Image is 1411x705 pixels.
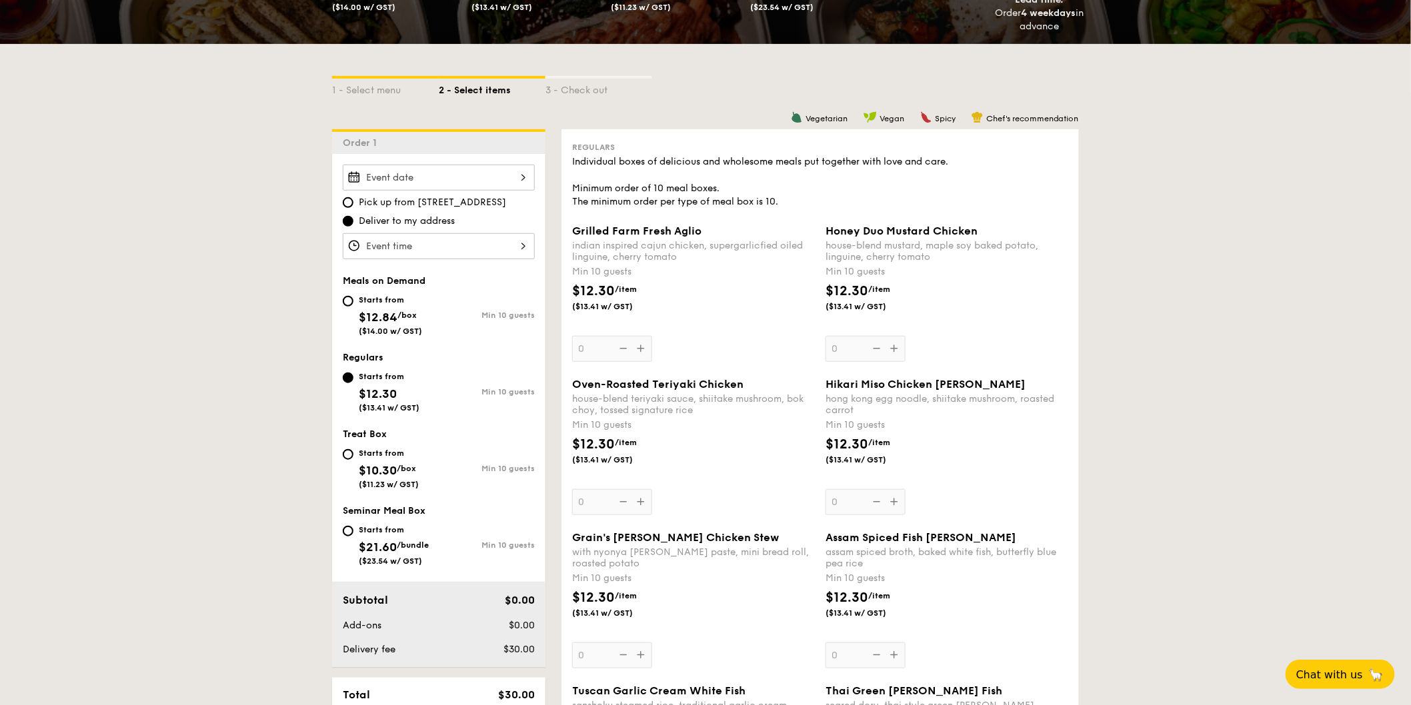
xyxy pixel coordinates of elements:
[1286,660,1395,689] button: Chat with us🦙
[826,393,1068,416] div: hong kong egg noodle, shiitake mushroom, roasted carrot
[359,386,397,401] span: $12.30
[332,79,439,97] div: 1 - Select menu
[572,418,815,432] div: Min 10 guests
[505,594,535,606] span: $0.00
[572,393,815,416] div: house-blend teriyaki sauce, shiitake mushroom, bok choy, tossed signature rice
[572,301,663,312] span: ($13.41 w/ GST)
[343,137,382,149] span: Order 1
[572,155,1068,209] div: Individual boxes of delicious and wholesome meals put together with love and care. Minimum order ...
[471,3,532,12] span: ($13.41 w/ GST)
[826,283,868,299] span: $12.30
[611,3,671,12] span: ($11.23 w/ GST)
[397,464,416,473] span: /box
[572,143,615,152] span: Regulars
[439,464,535,473] div: Min 10 guests
[1022,7,1076,19] strong: 4 weekdays
[359,480,419,489] span: ($11.23 w/ GST)
[750,3,814,12] span: ($23.54 w/ GST)
[826,572,1068,585] div: Min 10 guests
[343,233,535,259] input: Event time
[615,285,637,294] span: /item
[1296,668,1363,681] span: Chat with us
[826,265,1068,279] div: Min 10 guests
[439,79,545,97] div: 2 - Select items
[920,111,932,123] img: icon-spicy.37a8142b.svg
[359,540,397,554] span: $21.60
[509,620,535,631] span: $0.00
[343,620,381,631] span: Add-ons
[791,111,803,123] img: icon-vegetarian.fe4039eb.svg
[572,684,746,697] span: Tuscan Garlic Cream White Fish
[868,438,890,447] span: /item
[826,590,868,606] span: $12.30
[343,352,383,363] span: Regulars
[826,301,916,312] span: ($13.41 w/ GST)
[359,371,419,382] div: Starts from
[498,688,535,701] span: $30.00
[503,644,535,655] span: $30.00
[572,225,701,237] span: Grilled Farm Fresh Aglio
[343,594,388,606] span: Subtotal
[343,526,353,536] input: Starts from$21.60/bundle($23.54 w/ GST)Min 10 guests
[572,608,663,618] span: ($13.41 w/ GST)
[572,240,815,263] div: indian inspired cajun chicken, supergarlicfied oiled linguine, cherry tomato
[935,114,956,123] span: Spicy
[359,403,419,412] span: ($13.41 w/ GST)
[572,531,779,544] span: Grain's [PERSON_NAME] Chicken Stew
[572,572,815,585] div: Min 10 guests
[572,436,615,452] span: $12.30
[343,296,353,307] input: Starts from$12.84/box($14.00 w/ GST)Min 10 guests
[359,215,455,228] span: Deliver to my address
[343,449,353,460] input: Starts from$10.30/box($11.23 w/ GST)Min 10 guests
[359,295,422,305] div: Starts from
[826,546,1068,569] div: assam spiced broth, baked white fish, butterfly blue pea rice
[343,372,353,383] input: Starts from$12.30($13.41 w/ GST)Min 10 guests
[545,79,652,97] div: 3 - Check out
[343,275,425,287] span: Meals on Demand
[972,111,984,123] img: icon-chef-hat.a58ddaea.svg
[572,378,744,390] span: Oven-Roasted Teriyaki Chicken
[868,285,890,294] span: /item
[343,216,353,227] input: Deliver to my address
[572,454,663,465] span: ($13.41 w/ GST)
[359,556,422,566] span: ($23.54 w/ GST)
[439,387,535,396] div: Min 10 guests
[439,311,535,320] div: Min 10 guests
[615,438,637,447] span: /item
[826,684,1002,697] span: Thai Green [PERSON_NAME] Fish
[572,590,615,606] span: $12.30
[359,448,419,458] div: Starts from
[397,311,417,320] span: /box
[397,540,429,550] span: /bundle
[359,327,422,336] span: ($14.00 w/ GST)
[826,225,978,237] span: Honey Duo Mustard Chicken
[1368,667,1384,682] span: 🦙
[615,591,637,600] span: /item
[806,114,848,123] span: Vegetarian
[359,310,397,325] span: $12.84
[343,644,395,655] span: Delivery fee
[572,283,615,299] span: $12.30
[332,3,395,12] span: ($14.00 w/ GST)
[343,197,353,208] input: Pick up from [STREET_ADDRESS]
[572,265,815,279] div: Min 10 guests
[826,454,916,465] span: ($13.41 w/ GST)
[826,418,1068,432] div: Min 10 guests
[359,524,429,535] div: Starts from
[439,540,535,550] div: Min 10 guests
[880,114,904,123] span: Vegan
[986,114,1079,123] span: Chef's recommendation
[343,505,425,516] span: Seminar Meal Box
[343,688,370,701] span: Total
[826,608,916,618] span: ($13.41 w/ GST)
[826,378,1026,390] span: Hikari Miso Chicken [PERSON_NAME]
[343,165,535,191] input: Event date
[343,428,387,440] span: Treat Box
[826,531,1016,544] span: Assam Spiced Fish [PERSON_NAME]
[864,111,877,123] img: icon-vegan.f8ff3823.svg
[995,7,1084,33] div: Order in advance
[826,436,868,452] span: $12.30
[359,196,506,209] span: Pick up from [STREET_ADDRESS]
[572,546,815,569] div: with nyonya [PERSON_NAME] paste, mini bread roll, roasted potato
[826,240,1068,263] div: house-blend mustard, maple soy baked potato, linguine, cherry tomato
